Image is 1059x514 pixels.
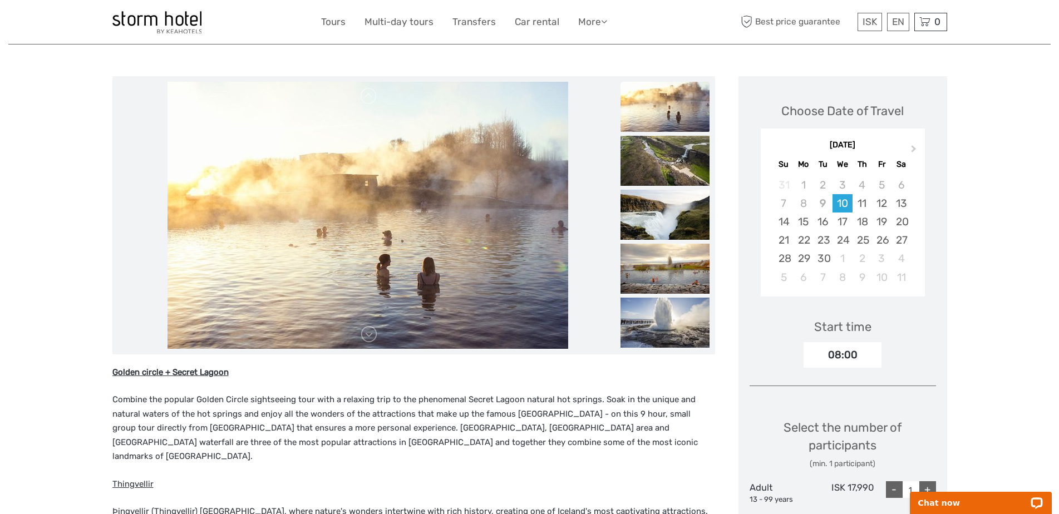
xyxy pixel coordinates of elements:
[112,367,229,377] u: Golden circle + Secret Lagoon
[750,419,936,469] div: Select the number of participants
[794,249,813,268] div: Choose Monday, September 29th, 2025
[813,212,833,231] div: Choose Tuesday, September 16th, 2025
[761,140,925,151] div: [DATE]
[833,176,852,194] div: Not available Wednesday, September 3rd, 2025
[872,176,891,194] div: Not available Friday, September 5th, 2025
[891,212,911,231] div: Choose Saturday, September 20th, 2025
[321,14,346,30] a: Tours
[620,244,710,294] img: f7fd1028a9844069830c2c0ad78c88d4_slider_thumbnail.jpg
[833,212,852,231] div: Choose Wednesday, September 17th, 2025
[813,268,833,286] div: Choose Tuesday, October 7th, 2025
[863,16,877,27] span: ISK
[833,249,852,268] div: Choose Wednesday, October 1st, 2025
[452,14,496,30] a: Transfers
[112,479,154,489] u: Thingvellir
[813,231,833,249] div: Choose Tuesday, September 23rd, 2025
[578,14,607,30] a: More
[886,481,903,498] div: -
[811,481,874,505] div: ISK 17,990
[774,231,794,249] div: Choose Sunday, September 21st, 2025
[750,481,812,505] div: Adult
[891,157,911,172] div: Sa
[804,342,881,368] div: 08:00
[853,268,872,286] div: Choose Thursday, October 9th, 2025
[853,194,872,212] div: Choose Thursday, September 11th, 2025
[794,212,813,231] div: Choose Monday, September 15th, 2025
[872,194,891,212] div: Choose Friday, September 12th, 2025
[933,16,942,27] span: 0
[853,176,872,194] div: Not available Thursday, September 4th, 2025
[833,157,852,172] div: We
[620,190,710,240] img: 5dc4772e371d4ea780aac9365f4ab4b2_slider_thumbnail.jpeg
[794,176,813,194] div: Not available Monday, September 1st, 2025
[774,176,794,194] div: Not available Sunday, August 31st, 2025
[813,157,833,172] div: Tu
[365,14,434,30] a: Multi-day tours
[891,194,911,212] div: Choose Saturday, September 13th, 2025
[891,268,911,286] div: Choose Saturday, October 11th, 2025
[833,231,852,249] div: Choose Wednesday, September 24th, 2025
[774,249,794,268] div: Choose Sunday, September 28th, 2025
[872,249,891,268] div: Choose Friday, October 3rd, 2025
[794,157,813,172] div: Mo
[774,268,794,286] div: Choose Sunday, October 5th, 2025
[620,136,710,186] img: f4660a8b9b0246ffb1e48524973dcd78_slider_thumbnail.jpeg
[764,176,921,286] div: month 2025-09
[833,194,852,212] div: Choose Wednesday, September 10th, 2025
[620,298,710,348] img: 478ad0130d514babba3162426da48b1f_slider_thumbnail.jpg
[774,212,794,231] div: Choose Sunday, September 14th, 2025
[813,194,833,212] div: Not available Tuesday, September 9th, 2025
[515,14,559,30] a: Car rental
[906,142,924,160] button: Next Month
[750,495,812,505] div: 13 - 99 years
[891,231,911,249] div: Choose Saturday, September 27th, 2025
[774,157,794,172] div: Su
[891,176,911,194] div: Not available Saturday, September 6th, 2025
[872,212,891,231] div: Choose Friday, September 19th, 2025
[887,13,909,31] div: EN
[168,82,568,349] img: d77dc96f92af4b03967aa3e2020005d6_main_slider.jpg
[872,157,891,172] div: Fr
[620,82,710,132] img: d77dc96f92af4b03967aa3e2020005d6_slider_thumbnail.jpg
[853,231,872,249] div: Choose Thursday, September 25th, 2025
[813,249,833,268] div: Choose Tuesday, September 30th, 2025
[813,176,833,194] div: Not available Tuesday, September 2nd, 2025
[853,249,872,268] div: Choose Thursday, October 2nd, 2025
[774,194,794,212] div: Not available Sunday, September 7th, 2025
[872,231,891,249] div: Choose Friday, September 26th, 2025
[903,479,1059,514] iframe: LiveChat chat widget
[853,212,872,231] div: Choose Thursday, September 18th, 2025
[112,11,201,33] img: 100-ccb843ef-9ccf-4a27-8048-e049ba035d15_logo_small.jpg
[112,394,698,461] span: Combine the popular Golden Circle sightseeing tour with a relaxing trip to the phenomenal Secret ...
[750,458,936,469] div: (min. 1 participant)
[738,13,855,31] span: Best price guarantee
[833,268,852,286] div: Choose Wednesday, October 8th, 2025
[794,194,813,212] div: Not available Monday, September 8th, 2025
[891,249,911,268] div: Choose Saturday, October 4th, 2025
[872,268,891,286] div: Choose Friday, October 10th, 2025
[781,102,904,120] div: Choose Date of Travel
[814,318,871,335] div: Start time
[794,268,813,286] div: Choose Monday, October 6th, 2025
[853,157,872,172] div: Th
[794,231,813,249] div: Choose Monday, September 22nd, 2025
